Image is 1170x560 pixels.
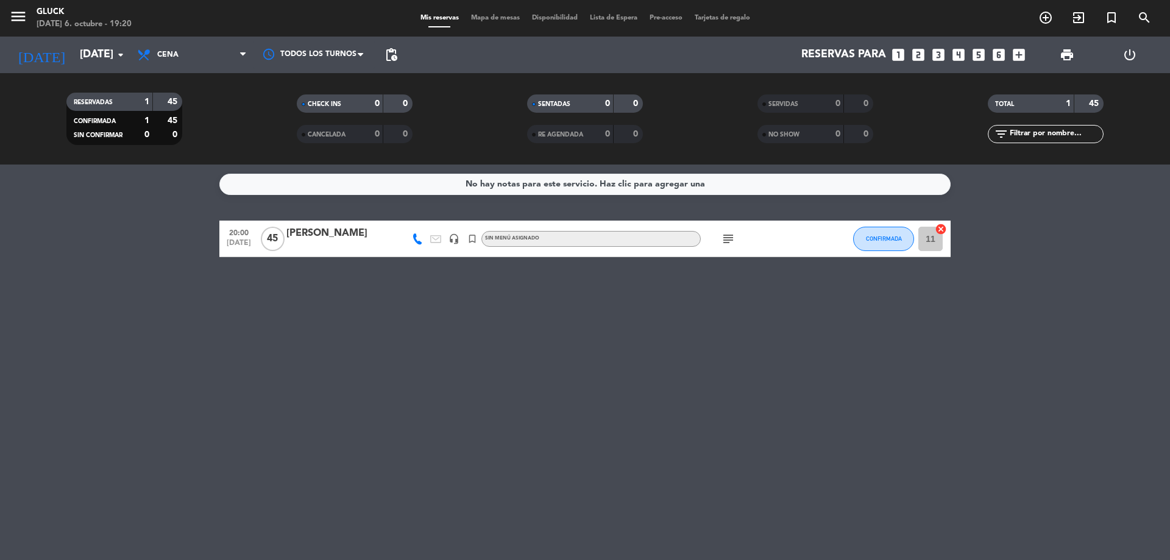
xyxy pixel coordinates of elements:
span: pending_actions [384,48,399,62]
div: GLUCK [37,6,132,18]
button: menu [9,7,27,30]
strong: 45 [168,97,180,106]
i: looks_5 [971,47,987,63]
span: Cena [157,51,179,59]
div: LOG OUT [1098,37,1161,73]
span: Disponibilidad [526,15,584,21]
strong: 0 [633,130,640,138]
i: looks_one [890,47,906,63]
span: CANCELADA [308,132,346,138]
span: 45 [261,227,285,251]
strong: 0 [375,99,380,108]
strong: 1 [1066,99,1071,108]
i: menu [9,7,27,26]
span: [DATE] [224,239,254,253]
strong: 1 [144,97,149,106]
span: Mis reservas [414,15,465,21]
div: No hay notas para este servicio. Haz clic para agregar una [466,177,705,191]
i: looks_4 [951,47,966,63]
strong: 0 [144,130,149,139]
span: NO SHOW [768,132,799,138]
strong: 0 [403,99,410,108]
i: exit_to_app [1071,10,1086,25]
strong: 0 [863,130,871,138]
div: [PERSON_NAME] [286,225,390,241]
i: add_box [1011,47,1027,63]
span: RESERVADAS [74,99,113,105]
i: arrow_drop_down [113,48,128,62]
strong: 0 [605,130,610,138]
span: Pre-acceso [643,15,689,21]
i: search [1137,10,1152,25]
span: Sin menú asignado [485,236,539,241]
span: Reservas para [801,49,886,61]
span: SENTADAS [538,101,570,107]
strong: 1 [144,116,149,125]
i: headset_mic [448,233,459,244]
span: CONFIRMADA [866,235,902,242]
i: add_circle_outline [1038,10,1053,25]
strong: 0 [633,99,640,108]
i: looks_3 [931,47,946,63]
span: print [1060,48,1074,62]
i: turned_in_not [467,233,478,244]
span: 20:00 [224,225,254,239]
span: CHECK INS [308,101,341,107]
strong: 0 [605,99,610,108]
span: CONFIRMADA [74,118,116,124]
i: looks_6 [991,47,1007,63]
button: CONFIRMADA [853,227,914,251]
span: Mapa de mesas [465,15,526,21]
span: Lista de Espera [584,15,643,21]
strong: 0 [403,130,410,138]
span: SIN CONFIRMAR [74,132,122,138]
span: Tarjetas de regalo [689,15,756,21]
i: [DATE] [9,41,74,68]
i: turned_in_not [1104,10,1119,25]
strong: 0 [835,99,840,108]
i: power_settings_new [1122,48,1137,62]
div: [DATE] 6. octubre - 19:20 [37,18,132,30]
strong: 0 [172,130,180,139]
input: Filtrar por nombre... [1009,127,1103,141]
span: TOTAL [995,101,1014,107]
i: subject [721,232,736,246]
strong: 0 [835,130,840,138]
strong: 0 [863,99,871,108]
strong: 0 [375,130,380,138]
i: looks_two [910,47,926,63]
strong: 45 [168,116,180,125]
i: cancel [935,223,947,235]
span: SERVIDAS [768,101,798,107]
span: RE AGENDADA [538,132,583,138]
strong: 45 [1089,99,1101,108]
i: filter_list [994,127,1009,141]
